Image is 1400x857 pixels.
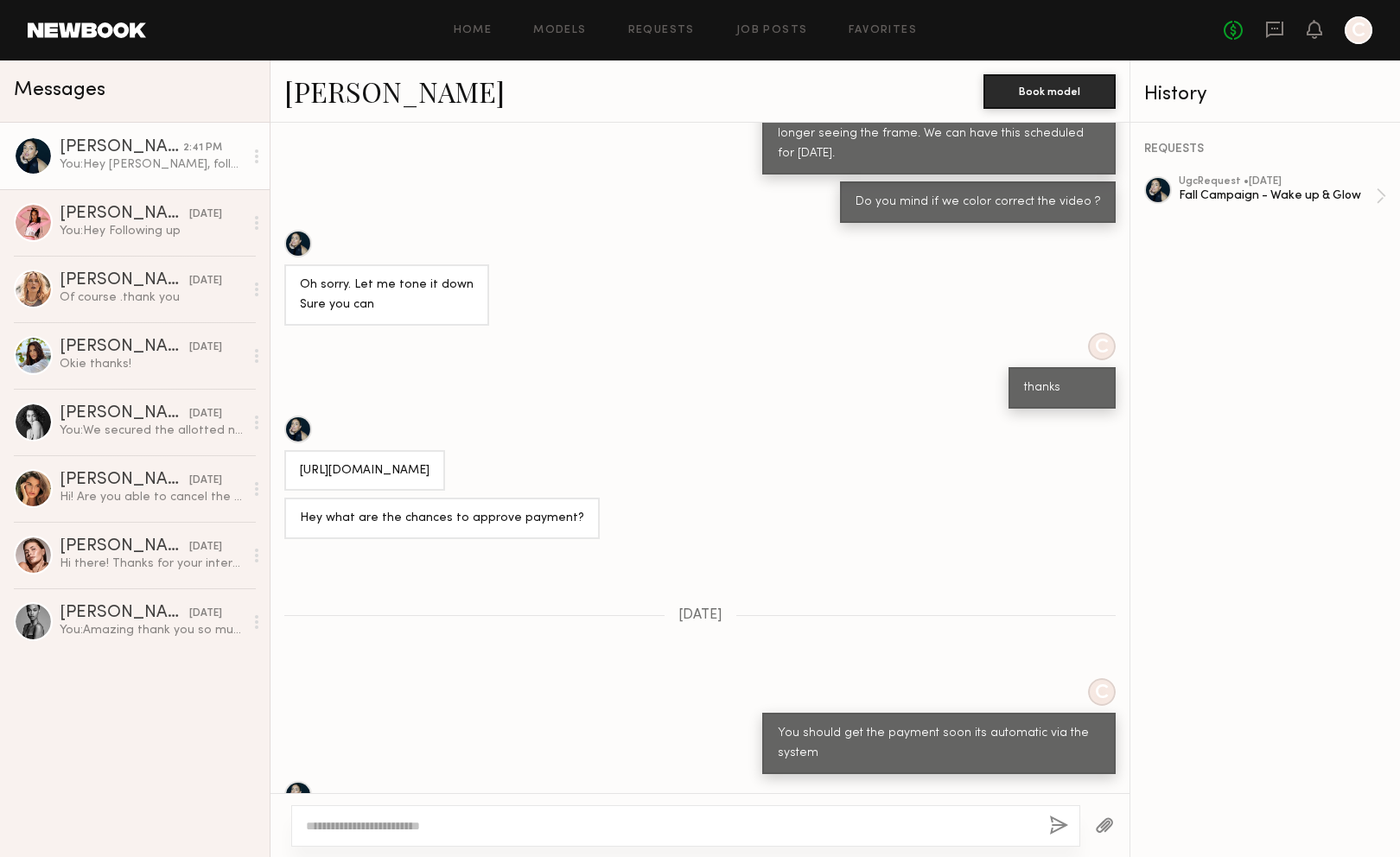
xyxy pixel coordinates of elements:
div: [PERSON_NAME] [60,538,189,555]
a: Book model [983,83,1116,98]
div: [PERSON_NAME] [60,339,189,356]
div: REQUESTS [1144,143,1386,156]
div: [DATE] [189,206,222,223]
div: Okie thanks! [60,356,244,372]
a: Favorites [849,25,917,36]
div: [DATE] [189,606,222,622]
div: [PERSON_NAME] [60,272,189,289]
a: Home [454,25,493,36]
span: [DATE] [678,608,722,623]
a: Models [533,25,586,36]
div: Do you mind if we color correct the video ? [856,193,1100,213]
div: You should get the payment soon its automatic via the system [778,724,1100,764]
div: [PERSON_NAME] [60,405,189,422]
div: [DATE] [189,406,222,422]
div: [DATE] [189,539,222,555]
a: C [1345,16,1372,44]
div: Hi! Are you able to cancel the job please? Just want to make sure you don’t send products my way.... [60,489,244,505]
div: [PERSON_NAME] [60,206,189,223]
div: [DATE] [189,473,222,489]
button: Book model [983,74,1116,109]
div: Looks great. the music is a bit loud could you turn it down a bit. The voiceover should be promin... [778,85,1100,164]
div: [PERSON_NAME] [60,472,189,489]
div: [URL][DOMAIN_NAME] [300,461,430,481]
div: You: Hey Following up [60,223,244,239]
div: 2:41 PM [183,140,222,156]
span: Messages [14,80,105,100]
a: Requests [628,25,695,36]
div: [DATE] [189,340,222,356]
div: History [1144,85,1386,105]
div: You: Hey [PERSON_NAME], following up on our collab. The color corrected video has been placed in ... [60,156,244,173]
div: Fall Campaign - Wake up & Glow [1179,187,1376,204]
div: Hi there! Thanks for your interest :) Is there any flexibility in the budget? Typically for an ed... [60,555,244,572]
a: [PERSON_NAME] [284,73,505,110]
div: thanks [1024,378,1100,398]
div: You: Amazing thank you so much [PERSON_NAME] [60,622,244,638]
div: You: We secured the allotted number of partnerships. I will reach out if we need additional conte... [60,422,244,439]
div: Oh sorry. Let me tone it down Sure you can [300,276,474,315]
div: Hey what are the chances to approve payment? [300,509,584,529]
div: Of course .thank you [60,289,244,306]
div: [DATE] [189,273,222,289]
a: ugcRequest •[DATE]Fall Campaign - Wake up & Glow [1179,176,1386,216]
div: ugc Request • [DATE] [1179,176,1376,187]
a: Job Posts [736,25,808,36]
div: [PERSON_NAME] [60,139,183,156]
div: [PERSON_NAME] [60,605,189,622]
